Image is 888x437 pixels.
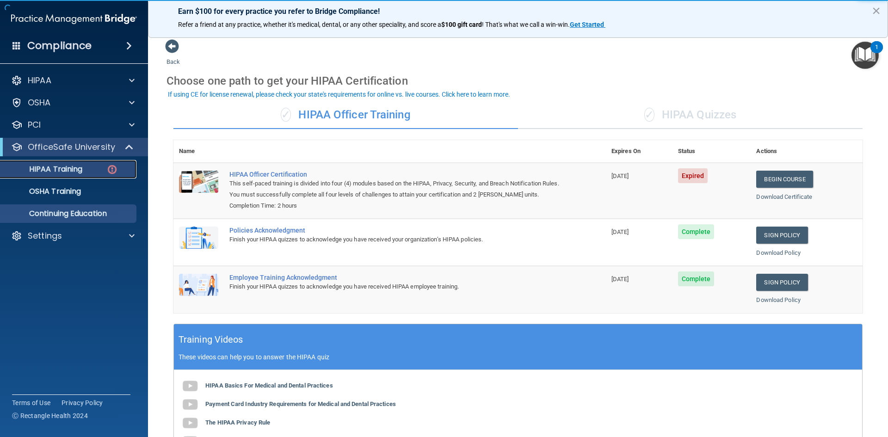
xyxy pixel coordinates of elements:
p: OSHA Training [6,187,81,196]
div: Finish your HIPAA quizzes to acknowledge you have received your organization’s HIPAA policies. [229,234,560,245]
b: The HIPAA Privacy Rule [205,419,270,426]
p: These videos can help you to answer the HIPAA quiz [179,353,857,361]
b: HIPAA Basics For Medical and Dental Practices [205,382,333,389]
div: If using CE for license renewal, please check your state's requirements for online vs. live cours... [168,91,510,98]
a: PCI [11,119,135,130]
div: This self-paced training is divided into four (4) modules based on the HIPAA, Privacy, Security, ... [229,178,560,200]
p: Settings [28,230,62,241]
span: [DATE] [611,276,629,283]
span: Expired [678,168,708,183]
th: Expires On [606,140,672,163]
span: ✓ [644,108,654,122]
div: Finish your HIPAA quizzes to acknowledge you have received HIPAA employee training. [229,281,560,292]
button: Close [872,3,881,18]
a: HIPAA Officer Certification [229,171,560,178]
a: Download Policy [756,249,801,256]
img: gray_youtube_icon.38fcd6cc.png [181,395,199,414]
a: Get Started [570,21,605,28]
span: Ⓒ Rectangle Health 2024 [12,411,88,420]
a: OSHA [11,97,135,108]
div: HIPAA Quizzes [518,101,863,129]
span: Complete [678,271,715,286]
span: Complete [678,224,715,239]
p: OSHA [28,97,51,108]
a: Settings [11,230,135,241]
a: Terms of Use [12,398,50,407]
div: Choose one path to get your HIPAA Certification [166,68,869,94]
span: ✓ [281,108,291,122]
a: Sign Policy [756,274,808,291]
span: ! That's what we call a win-win. [482,21,570,28]
img: danger-circle.6113f641.png [106,164,118,175]
p: OfficeSafe University [28,142,115,153]
span: Refer a friend at any practice, whether it's medical, dental, or any other speciality, and score a [178,21,441,28]
a: Sign Policy [756,227,808,244]
div: Completion Time: 2 hours [229,200,560,211]
a: HIPAA [11,75,135,86]
p: HIPAA [28,75,51,86]
img: PMB logo [11,10,137,28]
th: Status [672,140,751,163]
th: Name [173,140,224,163]
strong: $100 gift card [441,21,482,28]
p: PCI [28,119,41,130]
a: Privacy Policy [62,398,103,407]
a: OfficeSafe University [11,142,134,153]
img: gray_youtube_icon.38fcd6cc.png [181,414,199,432]
p: Earn $100 for every practice you refer to Bridge Compliance! [178,7,858,16]
div: 1 [875,47,878,59]
button: If using CE for license renewal, please check your state's requirements for online vs. live cours... [166,90,512,99]
img: gray_youtube_icon.38fcd6cc.png [181,377,199,395]
div: Policies Acknowledgment [229,227,560,234]
h4: Compliance [27,39,92,52]
b: Payment Card Industry Requirements for Medical and Dental Practices [205,400,396,407]
h5: Training Videos [179,332,243,348]
p: HIPAA Training [6,165,82,174]
p: Continuing Education [6,209,132,218]
a: Download Certificate [756,193,812,200]
th: Actions [751,140,863,163]
span: [DATE] [611,172,629,179]
div: Employee Training Acknowledgment [229,274,560,281]
button: Open Resource Center, 1 new notification [851,42,879,69]
a: Back [166,47,180,65]
strong: Get Started [570,21,604,28]
a: Begin Course [756,171,813,188]
span: [DATE] [611,228,629,235]
a: Download Policy [756,296,801,303]
div: HIPAA Officer Training [173,101,518,129]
